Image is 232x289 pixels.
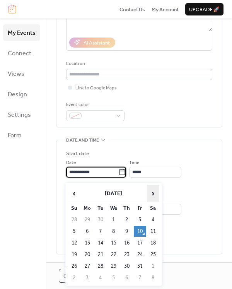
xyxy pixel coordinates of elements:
[134,249,146,260] td: 24
[68,238,80,248] td: 12
[107,203,120,214] th: We
[121,214,133,225] td: 2
[81,238,94,248] td: 13
[185,3,223,15] button: Upgrade🚀
[119,5,145,13] a: Contact Us
[81,203,94,214] th: Mo
[121,226,133,237] td: 9
[107,214,120,225] td: 1
[134,238,146,248] td: 17
[68,203,80,214] th: Su
[121,272,133,283] td: 6
[66,150,89,157] div: Start date
[8,27,36,39] span: My Events
[147,203,159,214] th: Sa
[3,127,40,144] a: Form
[9,5,16,14] img: logo
[147,186,159,201] span: ›
[66,60,211,68] div: Location
[8,89,27,101] span: Design
[107,261,120,272] td: 29
[107,238,120,248] td: 15
[3,45,40,62] a: Connect
[134,226,146,237] td: 10
[3,86,40,103] a: Design
[94,214,107,225] td: 30
[134,261,146,272] td: 31
[152,5,179,13] a: My Account
[121,238,133,248] td: 16
[134,214,146,225] td: 3
[147,214,159,225] td: 4
[81,272,94,283] td: 3
[66,137,99,144] span: Date and time
[107,249,120,260] td: 22
[147,261,159,272] td: 1
[81,185,146,202] th: [DATE]
[94,261,107,272] td: 28
[68,186,80,201] span: ‹
[94,249,107,260] td: 21
[94,203,107,214] th: Tu
[68,214,80,225] td: 28
[3,106,40,123] a: Settings
[134,203,146,214] th: Fr
[3,24,40,41] a: My Events
[94,226,107,237] td: 7
[134,272,146,283] td: 7
[66,159,76,167] span: Date
[8,68,24,80] span: Views
[189,6,220,14] span: Upgrade 🚀
[63,272,84,280] span: Cancel
[8,130,22,142] span: Form
[3,65,40,82] a: Views
[147,238,159,248] td: 18
[81,214,94,225] td: 29
[152,6,179,14] span: My Account
[68,272,80,283] td: 2
[68,261,80,272] td: 26
[68,249,80,260] td: 19
[8,109,31,121] span: Settings
[81,261,94,272] td: 27
[107,226,120,237] td: 8
[68,226,80,237] td: 5
[147,226,159,237] td: 11
[121,203,133,214] th: Th
[81,249,94,260] td: 20
[147,272,159,283] td: 8
[94,272,107,283] td: 4
[147,249,159,260] td: 25
[119,6,145,14] span: Contact Us
[129,159,139,167] span: Time
[8,48,31,60] span: Connect
[66,101,123,109] div: Event color
[94,238,107,248] td: 14
[107,272,120,283] td: 5
[81,226,94,237] td: 6
[59,269,88,283] button: Cancel
[121,261,133,272] td: 30
[75,84,117,92] span: Link to Google Maps
[121,249,133,260] td: 23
